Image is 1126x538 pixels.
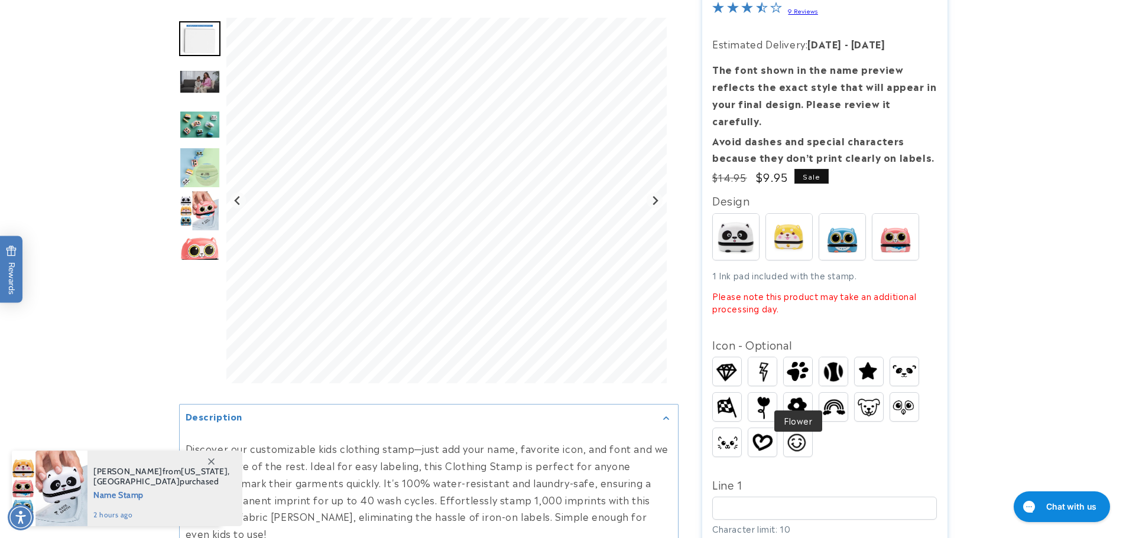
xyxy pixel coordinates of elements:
img: null [179,147,220,188]
button: Previous slide [230,193,246,208]
img: Lightning [748,357,777,385]
strong: - [845,37,849,51]
strong: Avoid dashes and special characters because they don’t print clearly on labels. [712,133,934,165]
span: 2 hours ago [93,510,230,520]
span: Sale [794,169,829,184]
iframe: Sign Up via Text for Offers [9,444,150,479]
img: Flower [784,394,812,419]
span: $9.95 [756,169,788,185]
img: null [179,69,220,93]
img: Diamond [713,359,741,384]
img: Owl [890,396,919,418]
div: Design [712,191,937,210]
img: Heart [748,431,777,454]
img: Cat [713,433,741,451]
button: Next slide [647,193,663,208]
strong: The font shown in the name preview reflects the exact style that will appear in your final design... [712,62,936,127]
img: Dog [855,396,883,418]
img: Whiskers [872,214,919,260]
img: Flag [713,394,741,419]
img: Star [855,359,883,384]
img: Tulip [751,393,774,421]
img: Spots [713,214,759,260]
summary: Description [180,404,678,431]
img: Blinky [819,214,865,260]
span: 3.3-star overall rating [712,3,782,17]
img: Baseball [819,357,848,386]
div: 1 Ink pad included with the stamp. [712,269,937,315]
img: Premium Stamp - Label Land [179,21,220,56]
strong: [DATE] [851,37,885,51]
div: Go to slide 7 [179,233,220,275]
img: Rainbow [819,396,848,418]
a: 9 Reviews - open in a new tab [788,6,817,15]
div: Character limit: 10 [712,523,937,535]
span: [GEOGRAPHIC_DATA] [93,476,180,487]
strong: [DATE] [807,37,842,51]
span: Rewards [6,245,17,294]
div: Go to slide 4 [179,104,220,145]
h2: Description [186,410,243,422]
img: null [179,190,220,231]
img: null [179,110,220,139]
div: Go to slide 5 [179,147,220,188]
span: [US_STATE] [181,466,228,477]
div: Go to slide 6 [179,190,220,231]
label: Line 1 [712,475,937,494]
img: Paw [784,358,812,385]
span: from , purchased [93,467,230,487]
img: Emoji [784,429,812,455]
img: null [179,236,220,272]
span: Name Stamp [93,487,230,501]
p: Estimated Delivery: [712,35,937,53]
s: Previous price was $14.95 [712,170,747,184]
img: Buddy [766,214,812,260]
div: Accessibility Menu [8,504,34,530]
div: Go to slide 2 [179,18,220,59]
div: Icon - Optional [712,335,937,354]
p: Please note this product may take an additional processing day. [712,290,937,315]
img: Panda [890,361,919,383]
div: Go to slide 3 [179,61,220,102]
iframe: Gorgias live chat messenger [1008,487,1114,526]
